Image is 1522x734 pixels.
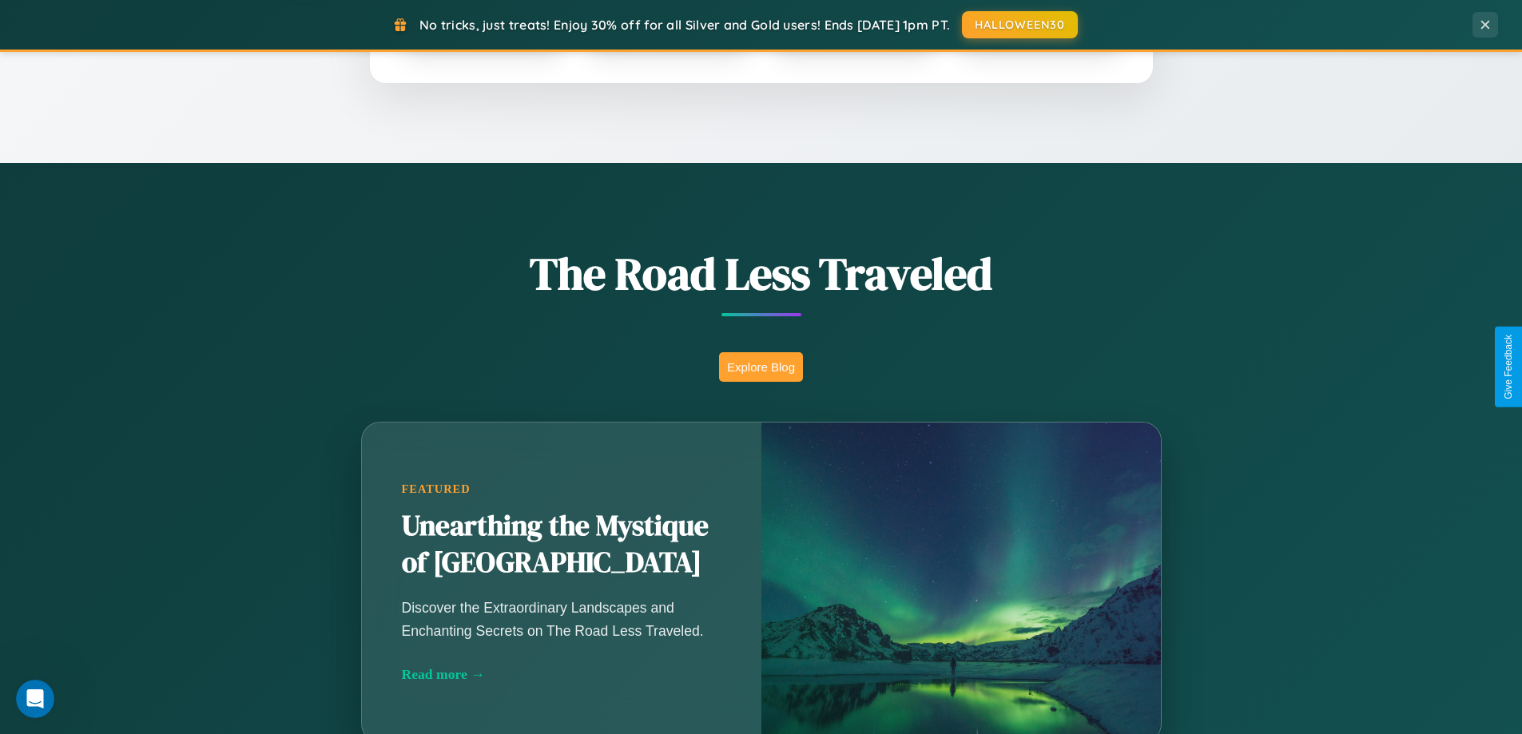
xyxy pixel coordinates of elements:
div: Read more → [402,666,721,683]
span: No tricks, just treats! Enjoy 30% off for all Silver and Gold users! Ends [DATE] 1pm PT. [419,17,950,33]
h2: Unearthing the Mystique of [GEOGRAPHIC_DATA] [402,508,721,581]
p: Discover the Extraordinary Landscapes and Enchanting Secrets on The Road Less Traveled. [402,597,721,641]
iframe: Intercom live chat [16,680,54,718]
button: Explore Blog [719,352,803,382]
button: HALLOWEEN30 [962,11,1078,38]
div: Give Feedback [1503,335,1514,399]
div: Featured [402,482,721,496]
h1: The Road Less Traveled [282,243,1241,304]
